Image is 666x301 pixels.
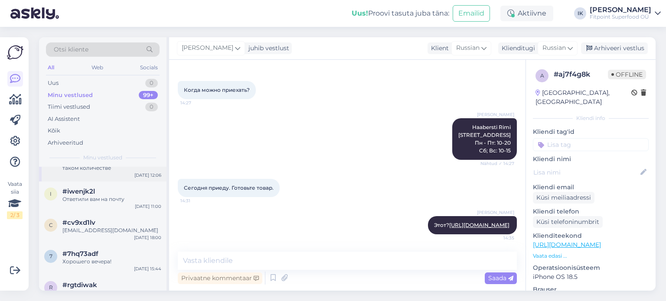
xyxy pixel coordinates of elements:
[480,160,514,167] span: Nähtud ✓ 14:27
[62,289,161,297] div: Да, сегодня он еще в Хааберсти
[245,44,289,53] div: juhib vestlust
[7,180,23,219] div: Vaata siia
[533,263,649,272] p: Operatsioonisüsteem
[46,62,56,73] div: All
[180,197,213,204] span: 14:31
[178,272,262,284] div: Privaatne kommentaar
[135,203,161,210] div: [DATE] 11:00
[352,8,449,19] div: Proovi tasuta juba täna:
[533,127,649,136] p: Kliendi tag'id
[134,234,161,241] div: [DATE] 18:00
[533,183,649,192] p: Kliendi email
[449,222,509,228] a: [URL][DOMAIN_NAME]
[542,43,566,53] span: Russian
[533,285,649,294] p: Brauser
[48,115,80,123] div: AI Assistent
[533,192,594,204] div: Küsi meiliaadressi
[533,241,601,249] a: [URL][DOMAIN_NAME]
[533,155,649,164] p: Kliendi nimi
[533,216,603,228] div: Küsi telefoninumbrit
[184,87,250,93] span: Когда можно приехать?
[554,69,608,80] div: # aj7f4g8k
[50,191,52,197] span: i
[428,44,449,53] div: Klient
[90,62,105,73] div: Web
[498,44,535,53] div: Klienditugi
[49,284,53,291] span: r
[590,6,651,13] div: [PERSON_NAME]
[7,211,23,219] div: 2 / 3
[533,231,649,240] p: Klienditeekond
[49,253,52,259] span: 7
[83,154,122,162] span: Minu vestlused
[182,43,233,53] span: [PERSON_NAME]
[535,88,631,107] div: [GEOGRAPHIC_DATA], [GEOGRAPHIC_DATA]
[62,250,98,258] span: #7hq73adf
[139,91,158,100] div: 99+
[145,79,158,87] div: 0
[500,6,553,21] div: Aktiivne
[62,195,161,203] div: Ответили вам на почту
[488,274,513,282] span: Saada
[458,124,511,154] span: Haabersti Rimi [STREET_ADDRESS] Пн - Пт: 10-20 Сб; Вс: 10-15
[145,103,158,111] div: 0
[49,222,53,228] span: c
[138,62,160,73] div: Socials
[453,5,490,22] button: Emailid
[62,258,161,265] div: Хорошего вечера!
[54,45,88,54] span: Otsi kliente
[533,252,649,260] p: Vaata edasi ...
[184,184,274,191] span: Сегодня приеду. Готовьте товар.
[533,272,649,282] p: iPhone OS 18.5
[134,172,161,178] div: [DATE] 12:06
[477,209,514,216] span: [PERSON_NAME]
[48,139,83,147] div: Arhiveeritud
[456,43,480,53] span: Russian
[48,91,93,100] div: Minu vestlused
[533,138,649,151] input: Lisa tag
[574,7,586,19] div: IK
[533,207,649,216] p: Kliendi telefon
[62,188,95,195] span: #iwenjk2l
[540,72,544,79] span: a
[62,219,95,227] span: #cv9xd1lv
[62,281,97,289] span: #rgtdiwak
[434,222,511,228] span: Этот?
[477,111,514,118] span: [PERSON_NAME]
[590,13,651,20] div: Fitpoint Superfood OÜ
[482,235,514,241] span: 14:35
[48,103,90,111] div: Tiimi vestlused
[533,168,639,177] input: Lisa nimi
[134,265,161,272] div: [DATE] 15:44
[590,6,661,20] a: [PERSON_NAME]Fitpoint Superfood OÜ
[581,42,648,54] div: Arhiveeri vestlus
[352,9,368,17] b: Uus!
[180,100,213,106] span: 14:27
[48,79,59,87] div: Uus
[48,126,60,135] div: Kõik
[7,44,23,61] img: Askly Logo
[62,227,161,234] div: [EMAIL_ADDRESS][DOMAIN_NAME]
[608,70,646,79] span: Offline
[533,114,649,122] div: Kliendi info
